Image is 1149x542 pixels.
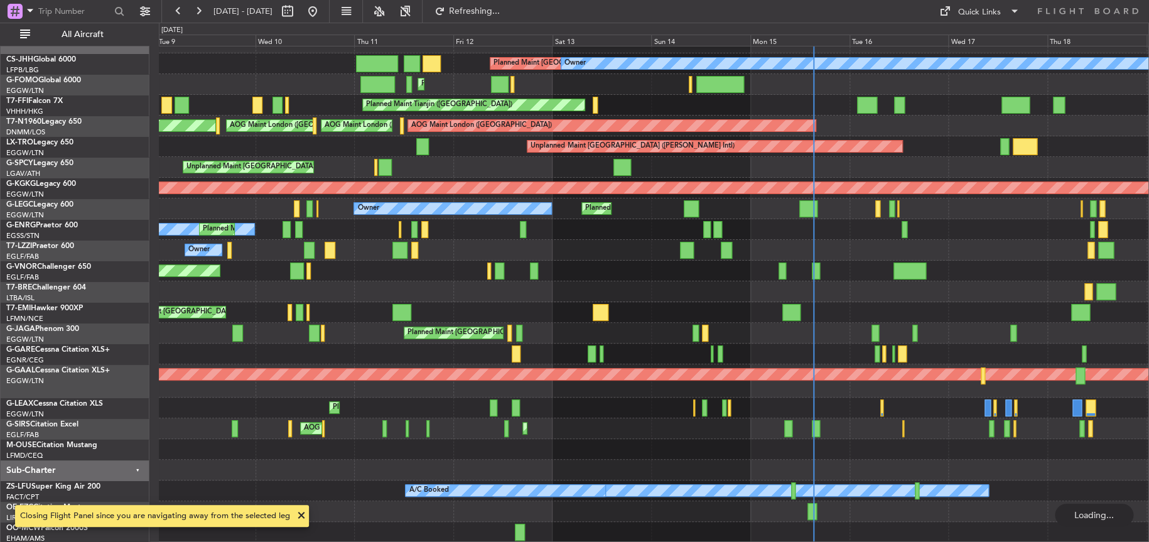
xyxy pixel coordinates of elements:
[14,24,136,45] button: All Aircraft
[6,77,81,84] a: G-FOMOGlobal 6000
[33,30,132,39] span: All Aircraft
[6,325,35,333] span: G-JAGA
[304,419,399,438] div: AOG Maint [PERSON_NAME]
[6,222,78,229] a: G-ENRGPraetor 600
[409,481,448,500] div: A/C Booked
[188,241,210,259] div: Owner
[6,107,43,116] a: VHHH/HKG
[366,95,512,114] div: Planned Maint Tianjin ([GEOGRAPHIC_DATA])
[6,367,110,374] a: G-GAALCessna Citation XLS+
[325,116,465,135] div: AOG Maint London ([GEOGRAPHIC_DATA])
[213,6,272,17] span: [DATE] - [DATE]
[564,54,586,73] div: Owner
[6,139,73,146] a: LX-TROLegacy 650
[958,6,1001,19] div: Quick Links
[6,284,32,291] span: T7-BRE
[256,35,355,46] div: Wed 10
[411,116,552,135] div: AOG Maint London ([GEOGRAPHIC_DATA])
[6,421,78,428] a: G-SIRSCitation Excel
[553,35,652,46] div: Sat 13
[6,367,35,374] span: G-GAAL
[6,97,28,105] span: T7-FFI
[6,442,36,449] span: M-OUSE
[230,116,370,135] div: AOG Maint London ([GEOGRAPHIC_DATA])
[429,1,504,21] button: Refreshing...
[448,7,500,16] span: Refreshing...
[407,323,605,342] div: Planned Maint [GEOGRAPHIC_DATA] ([GEOGRAPHIC_DATA])
[948,35,1047,46] div: Wed 17
[6,148,44,158] a: EGGW/LTN
[494,54,691,73] div: Planned Maint [GEOGRAPHIC_DATA] ([GEOGRAPHIC_DATA])
[6,273,39,282] a: EGLF/FAB
[6,400,103,408] a: G-LEAXCessna Citation XLS
[6,180,36,188] span: G-KGKG
[6,231,40,241] a: EGSS/STN
[1055,504,1133,526] div: Loading...
[6,222,36,229] span: G-ENRG
[6,346,35,354] span: G-GARE
[6,190,44,199] a: EGGW/LTN
[6,400,33,408] span: G-LEAX
[6,201,73,209] a: G-LEGCLegacy 600
[585,199,783,218] div: Planned Maint [GEOGRAPHIC_DATA] ([GEOGRAPHIC_DATA])
[6,201,33,209] span: G-LEGC
[6,242,74,250] a: T7-LZZIPraetor 600
[6,335,44,344] a: EGGW/LTN
[850,35,949,46] div: Tue 16
[6,314,43,323] a: LFMN/NCE
[6,180,76,188] a: G-KGKGLegacy 600
[6,127,45,137] a: DNMM/LOS
[6,242,32,250] span: T7-LZZI
[6,56,76,63] a: CS-JHHGlobal 6000
[357,199,379,218] div: Owner
[6,263,91,271] a: G-VNORChallenger 650
[6,421,30,428] span: G-SIRS
[526,419,724,438] div: Planned Maint [GEOGRAPHIC_DATA] ([GEOGRAPHIC_DATA])
[6,139,33,146] span: LX-TRO
[6,483,31,491] span: ZS-LFU
[186,158,390,176] div: Unplanned Maint [GEOGRAPHIC_DATA] ([PERSON_NAME] Intl)
[6,293,35,303] a: LTBA/ISL
[6,355,44,365] a: EGNR/CEG
[354,35,453,46] div: Thu 11
[6,169,40,178] a: LGAV/ATH
[38,2,111,21] input: Trip Number
[6,210,44,220] a: EGGW/LTN
[933,1,1026,21] button: Quick Links
[6,325,79,333] a: G-JAGAPhenom 300
[6,118,82,126] a: T7-N1960Legacy 650
[6,442,97,449] a: M-OUSECitation Mustang
[6,86,44,95] a: EGGW/LTN
[6,284,86,291] a: T7-BREChallenger 604
[6,118,41,126] span: T7-N1960
[161,25,183,36] div: [DATE]
[6,77,38,84] span: G-FOMO
[6,430,39,440] a: EGLF/FAB
[750,35,850,46] div: Mon 15
[651,35,750,46] div: Sun 14
[6,160,33,167] span: G-SPCY
[6,409,44,419] a: EGGW/LTN
[1047,35,1146,46] div: Thu 18
[116,303,235,322] div: Planned Maint [GEOGRAPHIC_DATA]
[20,510,290,523] div: Closing Flight Panel since you are navigating away from the selected leg
[6,451,43,460] a: LFMD/CEQ
[6,160,73,167] a: G-SPCYLegacy 650
[453,35,553,46] div: Fri 12
[6,376,44,386] a: EGGW/LTN
[421,75,619,94] div: Planned Maint [GEOGRAPHIC_DATA] ([GEOGRAPHIC_DATA])
[6,252,39,261] a: EGLF/FAB
[6,305,31,312] span: T7-EMI
[531,137,734,156] div: Unplanned Maint [GEOGRAPHIC_DATA] ([PERSON_NAME] Intl)
[203,220,401,239] div: Planned Maint [GEOGRAPHIC_DATA] ([GEOGRAPHIC_DATA])
[156,35,256,46] div: Tue 9
[333,398,531,417] div: Planned Maint [GEOGRAPHIC_DATA] ([GEOGRAPHIC_DATA])
[6,263,37,271] span: G-VNOR
[6,97,63,105] a: T7-FFIFalcon 7X
[6,346,110,354] a: G-GARECessna Citation XLS+
[6,483,100,491] a: ZS-LFUSuper King Air 200
[6,65,39,75] a: LFPB/LBG
[6,305,83,312] a: T7-EMIHawker 900XP
[6,56,33,63] span: CS-JHH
